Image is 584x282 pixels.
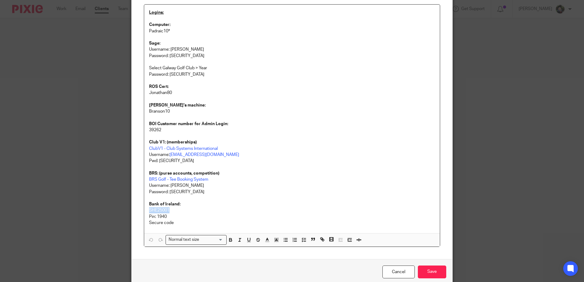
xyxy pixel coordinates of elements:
strong: ROS Cert: [149,85,169,89]
p: Pwd: [SECURITY_DATA] [149,158,435,164]
strong: BRS: (purse accounts, competition) [149,171,219,175]
a: [EMAIL_ADDRESS][DOMAIN_NAME] [170,153,239,157]
strong: [PERSON_NAME]'s machine: [149,103,206,107]
strong: Computer: [149,23,170,27]
p: Username: [149,152,435,158]
strong: Bank of Ireland: [149,202,181,206]
strong: Club V1: (memberships) [149,140,197,144]
p: Padraic10* [149,28,435,34]
u: Logins: [149,10,164,15]
p: SHE25001 [149,207,435,213]
a: BRS Golf - Tee Booking System [149,177,208,182]
p: Secure code [149,220,435,226]
div: Search for option [166,235,227,244]
p: Username: [PERSON_NAME] [149,183,435,189]
input: Search for option [201,237,223,243]
p: Pin: 1940 [149,214,435,220]
p: Select Galway Golf Club > Year [149,65,435,71]
p: Username: [PERSON_NAME] [149,46,435,52]
a: ClubV1 - Club Systems International [149,146,218,151]
input: Save [418,266,446,279]
p: 39262 [149,127,435,133]
strong: BOI Customer number for Admin Login: [149,122,228,126]
p: Password: [SECURITY_DATA] [149,189,435,195]
a: Cancel [382,266,415,279]
p: Branson10 [149,108,435,114]
span: Normal text size [167,237,200,243]
p: Password: [SECURITY_DATA] [149,53,435,59]
p: Password: [SECURITY_DATA] [149,71,435,78]
p: Jonathan80 [149,90,435,96]
strong: Sage: [149,41,160,45]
